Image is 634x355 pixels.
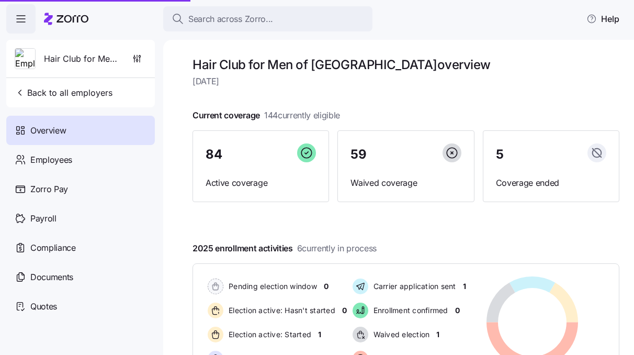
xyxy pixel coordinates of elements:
span: Quotes [30,300,57,313]
a: Payroll [6,204,155,233]
span: 144 currently eligible [264,109,340,122]
span: Carrier application sent [370,281,456,292]
span: Compliance [30,241,76,254]
span: 59 [350,148,366,161]
span: Enrollment confirmed [370,305,448,316]
span: Active coverage [206,176,316,190]
span: 84 [206,148,222,161]
button: Help [578,8,628,29]
a: Documents [6,262,155,292]
a: Compliance [6,233,155,262]
button: Back to all employers [10,82,117,103]
a: Zorro Pay [6,174,155,204]
span: Coverage ended [496,176,606,190]
span: Waived coverage [350,176,461,190]
span: Election active: Started [225,329,311,340]
span: 1 [463,281,466,292]
a: Employees [6,145,155,174]
span: Payroll [30,212,56,225]
span: Hair Club for Men of [GEOGRAPHIC_DATA] [44,52,119,65]
span: Help [586,13,619,25]
span: Documents [30,271,73,284]
span: Waived election [370,329,430,340]
span: Employees [30,153,72,167]
span: 0 [324,281,329,292]
span: 6 currently in process [297,242,377,255]
span: 2025 enrollment activities [193,242,377,255]
span: Search across Zorro... [188,13,273,26]
span: Overview [30,124,66,137]
img: Employer logo [15,49,35,70]
a: Overview [6,116,155,145]
span: 1 [436,329,439,340]
button: Search across Zorro... [163,6,372,31]
span: Back to all employers [15,86,112,99]
span: Current coverage [193,109,340,122]
span: Zorro Pay [30,183,68,196]
a: Quotes [6,292,155,321]
span: Election active: Hasn't started [225,305,335,316]
span: [DATE] [193,75,619,88]
h1: Hair Club for Men of [GEOGRAPHIC_DATA] overview [193,57,619,73]
span: 1 [318,329,321,340]
span: 0 [455,305,460,316]
span: Pending election window [225,281,317,292]
span: 5 [496,148,504,161]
